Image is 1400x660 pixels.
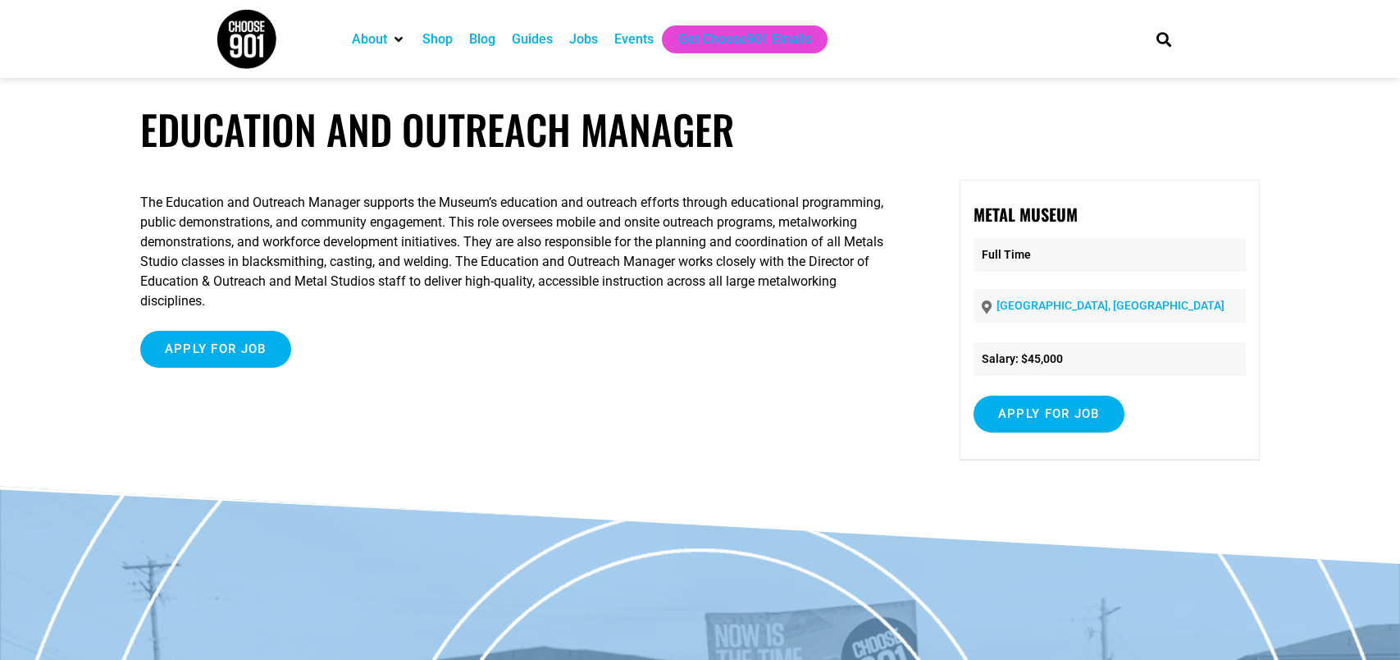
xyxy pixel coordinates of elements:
div: About [344,25,414,53]
a: Guides [512,30,553,49]
strong: Metal Museum [974,202,1078,227]
a: Events [614,30,654,49]
div: Search [1150,25,1177,53]
input: Apply for job [974,396,1124,433]
input: Apply for job [140,331,291,368]
a: Blog [469,30,495,49]
p: Full Time [974,238,1246,272]
a: Jobs [569,30,598,49]
a: About [352,30,387,49]
li: Salary: $45,000 [974,342,1246,376]
nav: Main nav [344,25,1128,53]
p: The Education and Outreach Manager supports the Museum’s education and outreach efforts through e... [140,193,904,311]
a: Shop [422,30,453,49]
a: Get Choose901 Emails [678,30,811,49]
a: [GEOGRAPHIC_DATA], [GEOGRAPHIC_DATA] [996,299,1224,312]
h1: Education and Outreach Manager [140,105,1261,154]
